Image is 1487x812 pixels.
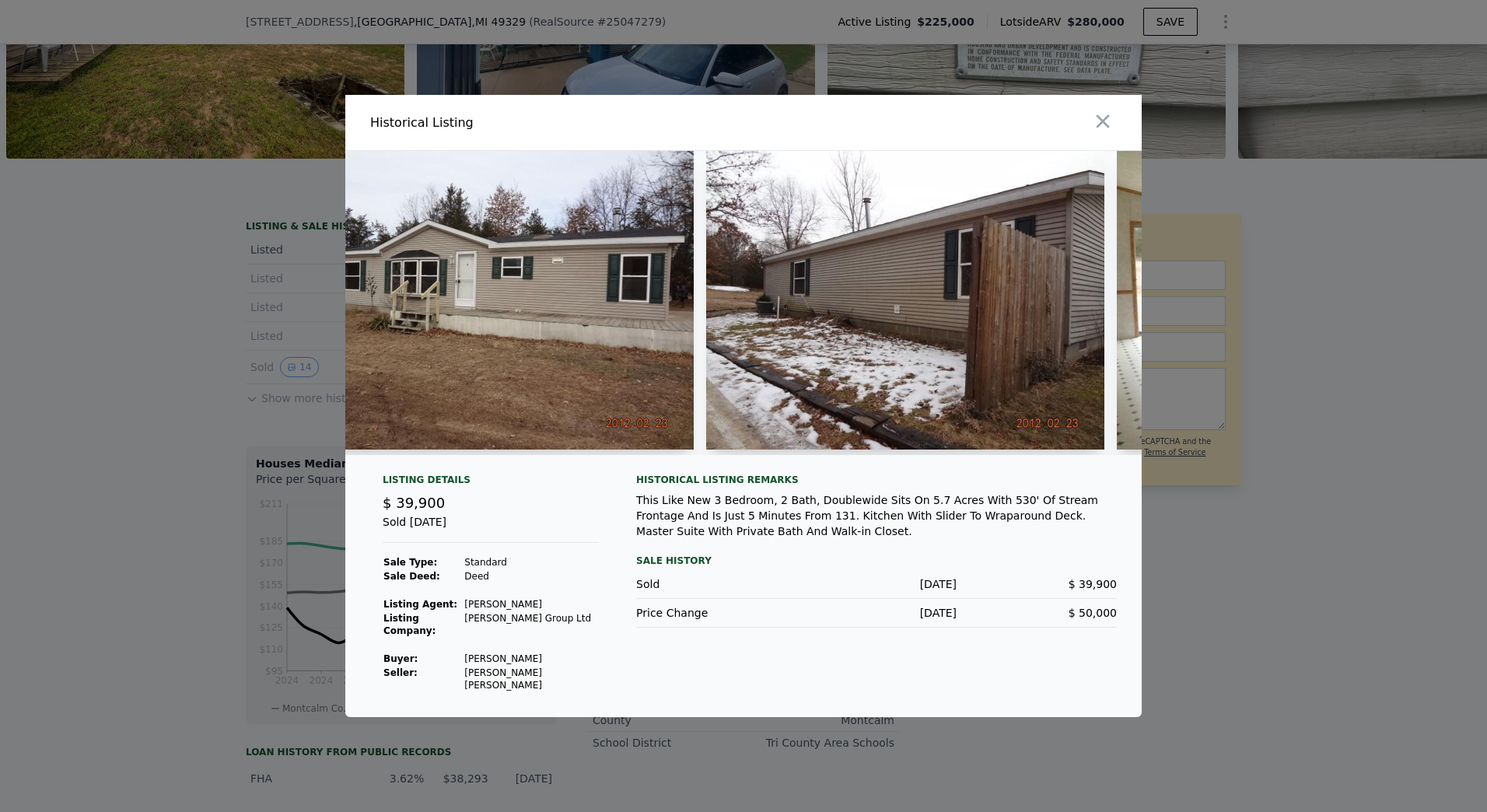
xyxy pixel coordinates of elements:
[796,576,957,592] div: [DATE]
[636,474,1117,486] div: Historical Listing remarks
[464,597,599,611] td: [PERSON_NAME]
[383,514,599,543] div: Sold [DATE]
[383,474,599,492] div: Listing Details
[464,569,599,583] td: Deed
[636,551,1117,570] div: Sale History
[464,666,599,692] td: [PERSON_NAME] [PERSON_NAME]
[464,555,599,569] td: Standard
[636,576,796,592] div: Sold
[636,605,796,621] div: Price Change
[370,114,737,132] div: Historical Listing
[383,599,457,610] strong: Listing Agent:
[464,652,599,666] td: [PERSON_NAME]
[383,667,418,678] strong: Seller :
[706,151,1104,450] img: Property Img
[383,571,440,582] strong: Sale Deed:
[1069,607,1117,619] span: $ 50,000
[383,557,437,568] strong: Sale Type:
[383,613,436,636] strong: Listing Company:
[1069,578,1117,590] span: $ 39,900
[636,492,1117,539] div: This Like New 3 Bedroom, 2 Bath, Doublewide Sits On 5.7 Acres With 530' Of Stream Frontage And Is...
[383,653,418,664] strong: Buyer :
[296,151,694,450] img: Property Img
[796,605,957,621] div: [DATE]
[383,495,445,511] span: $ 39,900
[464,611,599,638] td: [PERSON_NAME] Group Ltd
